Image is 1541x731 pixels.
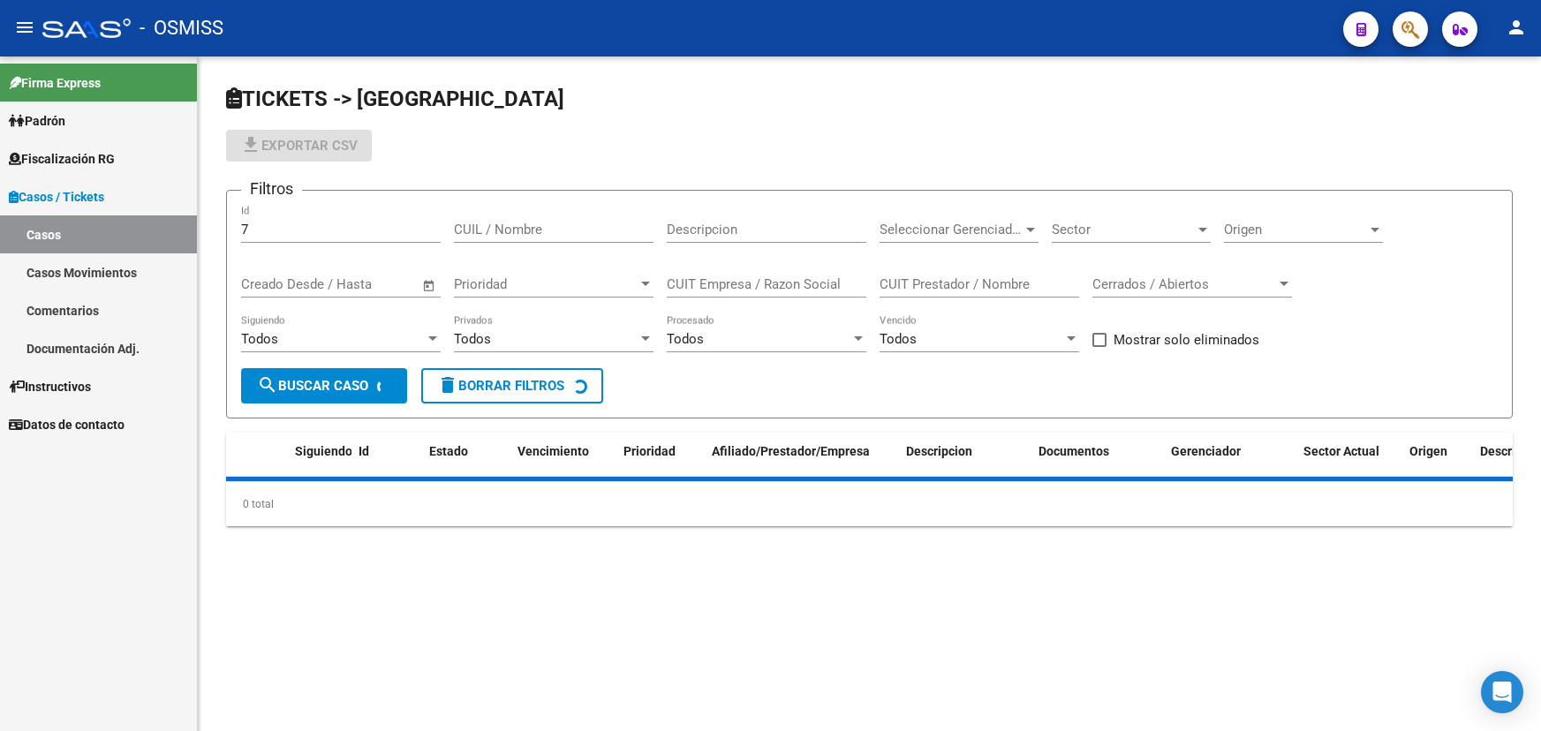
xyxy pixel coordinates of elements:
datatable-header-cell: Gerenciador [1164,433,1296,491]
datatable-header-cell: Prioridad [616,433,705,491]
button: Buscar Caso [241,368,407,403]
div: Open Intercom Messenger [1481,671,1523,713]
span: Exportar CSV [240,138,358,154]
span: Vencimiento [517,444,589,458]
h3: Filtros [241,177,302,201]
datatable-header-cell: Siguiendo [288,433,351,491]
span: Sector [1052,222,1195,237]
datatable-header-cell: Origen [1402,433,1473,491]
datatable-header-cell: Vencimiento [510,433,616,491]
span: Documentos [1039,444,1109,458]
input: Start date [241,276,298,292]
span: Origen [1224,222,1367,237]
input: End date [314,276,400,292]
span: Id [359,444,369,458]
mat-icon: menu [14,17,35,38]
datatable-header-cell: Descripcion [899,433,1031,491]
datatable-header-cell: Estado [422,433,510,491]
span: - OSMISS [140,9,223,48]
span: Estado [429,444,468,458]
button: Exportar CSV [226,130,372,162]
span: Seleccionar Gerenciador [880,222,1023,237]
span: Todos [454,331,491,347]
span: Firma Express [9,73,101,93]
datatable-header-cell: Documentos [1031,433,1164,491]
span: Datos de contacto [9,415,125,434]
span: Gerenciador [1171,444,1241,458]
span: Fiscalización RG [9,149,115,169]
button: Open calendar [419,275,440,296]
span: Siguiendo [295,444,352,458]
div: 0 total [226,482,1513,526]
span: Casos / Tickets [9,187,104,207]
span: Instructivos [9,377,91,396]
span: Descripcion [906,444,972,458]
span: Sector Actual [1303,444,1379,458]
span: Todos [667,331,704,347]
mat-icon: file_download [240,134,261,155]
span: Cerrados / Abiertos [1092,276,1276,292]
span: Padrón [9,111,65,131]
span: Prioridad [623,444,676,458]
span: Todos [241,331,278,347]
span: Afiliado/Prestador/Empresa [712,444,870,458]
span: Mostrar solo eliminados [1114,329,1259,350]
span: TICKETS -> [GEOGRAPHIC_DATA] [226,87,564,111]
mat-icon: search [257,374,278,396]
mat-icon: delete [437,374,458,396]
span: Buscar Caso [257,378,368,394]
button: Borrar Filtros [421,368,603,403]
mat-icon: person [1506,17,1527,38]
datatable-header-cell: Sector Actual [1296,433,1402,491]
span: Prioridad [454,276,638,292]
datatable-header-cell: Afiliado/Prestador/Empresa [705,433,899,491]
span: Todos [880,331,917,347]
span: Origen [1409,444,1447,458]
span: Borrar Filtros [437,378,564,394]
datatable-header-cell: Id [351,433,422,491]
